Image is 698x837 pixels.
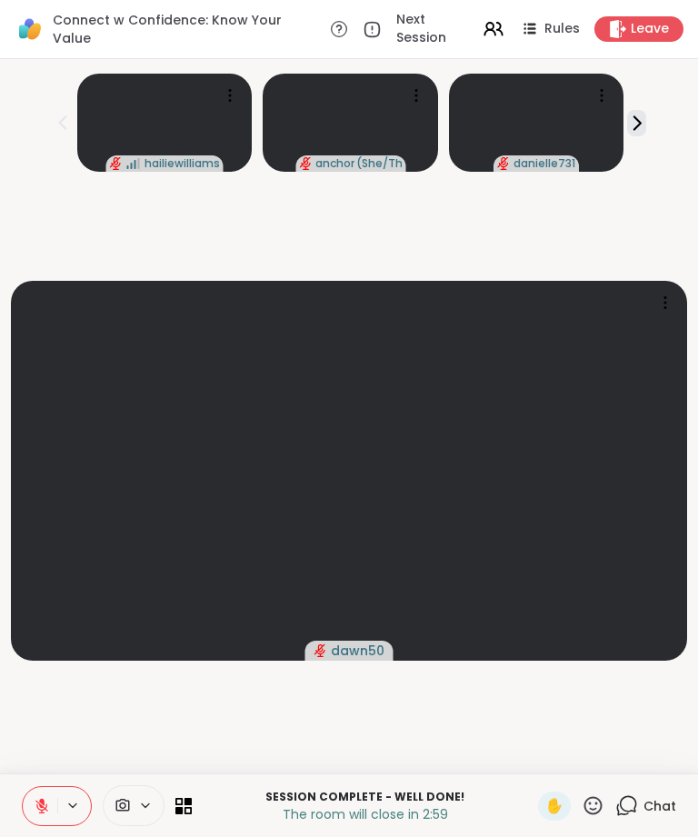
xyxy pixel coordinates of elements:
img: ShareWell Logomark [15,14,45,45]
span: audio-muted [110,157,123,170]
span: ( She/They ) [356,156,402,171]
span: anchor [315,156,354,171]
span: Leave [631,20,669,38]
span: Connect w Confidence: Know Your Value [53,11,314,47]
p: The room will close in 2:59 [203,805,527,823]
span: dawn50 [331,642,384,660]
span: audio-muted [299,157,312,170]
span: Chat [643,797,676,815]
p: Session Complete - well done! [203,789,527,805]
span: Rules [544,20,580,38]
span: audio-muted [497,157,510,170]
span: Next Session [396,11,468,46]
span: danielle731 [514,156,575,171]
span: ✋ [545,795,563,817]
span: audio-muted [314,644,327,657]
span: hailiewilliams [145,156,220,171]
